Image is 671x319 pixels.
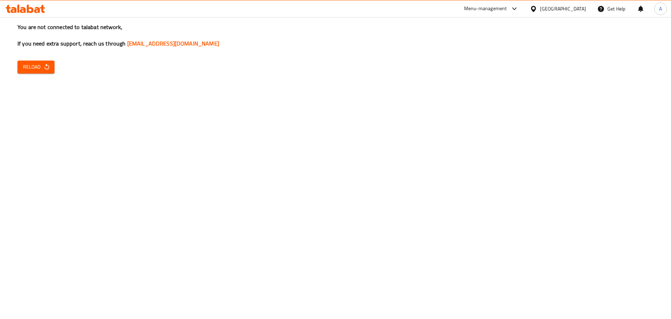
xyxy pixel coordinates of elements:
span: Reload [23,63,49,71]
div: Menu-management [464,5,507,13]
a: [EMAIL_ADDRESS][DOMAIN_NAME] [127,38,219,49]
div: [GEOGRAPHIC_DATA] [540,5,586,13]
span: A [659,5,662,13]
h3: You are not connected to talabat network, If you need extra support, reach us through [17,23,654,48]
button: Reload [17,61,55,74]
